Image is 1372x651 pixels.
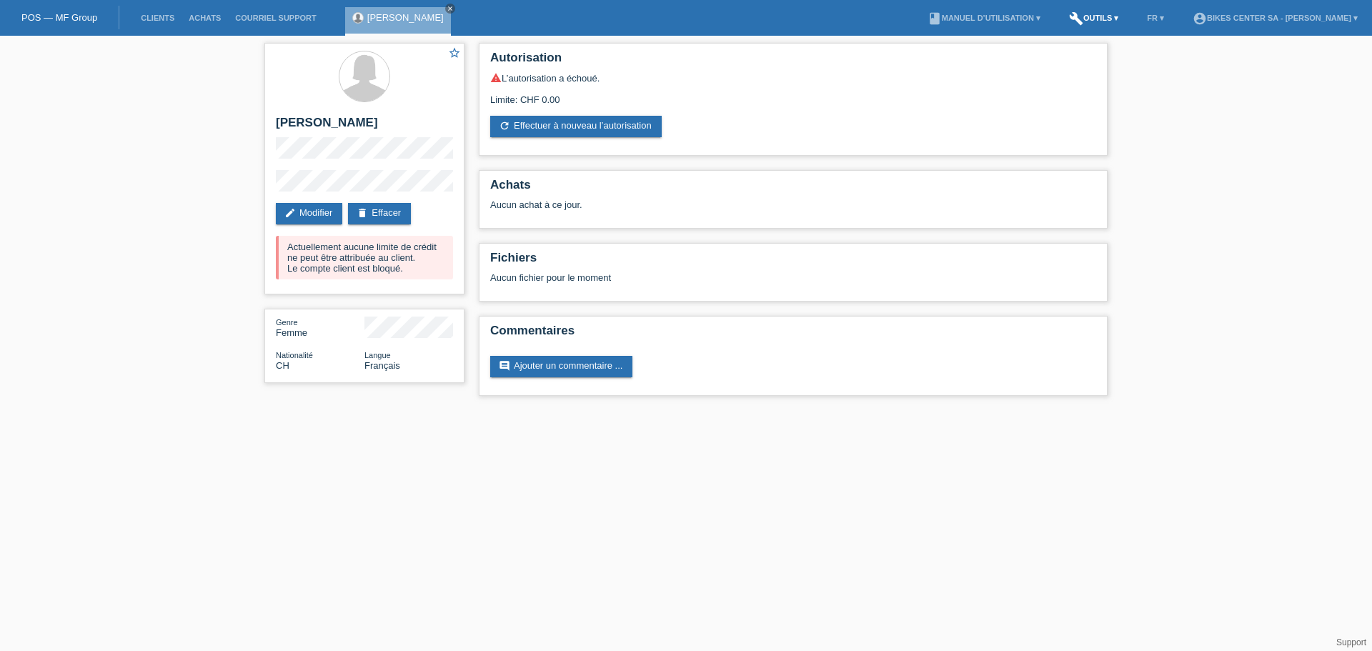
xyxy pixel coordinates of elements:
a: Courriel Support [228,14,323,22]
span: Langue [364,351,391,359]
i: close [447,5,454,12]
span: Suisse [276,360,289,371]
h2: Commentaires [490,324,1096,345]
a: bookManuel d’utilisation ▾ [920,14,1048,22]
a: commentAjouter un commentaire ... [490,356,632,377]
a: Clients [134,14,182,22]
a: Support [1336,637,1366,647]
a: star_border [448,46,461,61]
i: refresh [499,120,510,131]
div: L’autorisation a échoué. [490,72,1096,84]
i: delete [357,207,368,219]
h2: [PERSON_NAME] [276,116,453,137]
i: build [1069,11,1083,26]
a: Achats [182,14,228,22]
span: Français [364,360,400,371]
i: account_circle [1193,11,1207,26]
a: FR ▾ [1140,14,1171,22]
i: book [928,11,942,26]
a: refreshEffectuer à nouveau l’autorisation [490,116,662,137]
i: comment [499,360,510,372]
h2: Autorisation [490,51,1096,72]
i: star_border [448,46,461,59]
a: buildOutils ▾ [1062,14,1125,22]
div: Aucun fichier pour le moment [490,272,927,283]
div: Aucun achat à ce jour. [490,199,1096,221]
div: Actuellement aucune limite de crédit ne peut être attribuée au client. Le compte client est bloqué. [276,236,453,279]
a: close [445,4,455,14]
span: Genre [276,318,298,327]
i: edit [284,207,296,219]
a: deleteEffacer [348,203,411,224]
div: Limite: CHF 0.00 [490,84,1096,105]
span: Nationalité [276,351,313,359]
a: account_circleBIKES CENTER SA - [PERSON_NAME] ▾ [1185,14,1365,22]
h2: Fichiers [490,251,1096,272]
a: editModifier [276,203,342,224]
i: warning [490,72,502,84]
h2: Achats [490,178,1096,199]
a: [PERSON_NAME] [367,12,444,23]
a: POS — MF Group [21,12,97,23]
div: Femme [276,317,364,338]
